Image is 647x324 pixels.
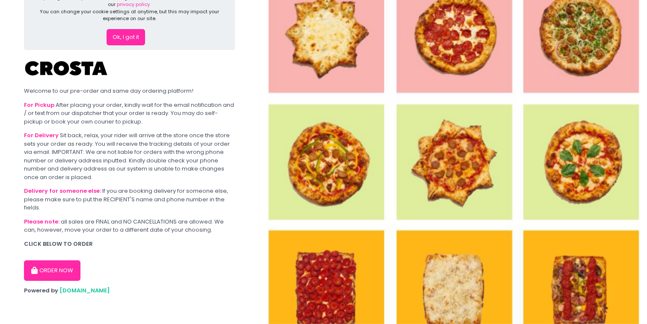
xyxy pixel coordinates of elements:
[24,187,101,195] b: Delivery for someone else:
[24,56,110,81] img: Crosta Pizzeria
[24,131,235,181] div: Sit back, relax, your rider will arrive at the store once the store sets your order as ready. You...
[107,29,145,45] button: Ok, I got it
[24,101,54,109] b: For Pickup
[24,286,235,295] div: Powered by
[24,218,235,234] div: all sales are FINAL and NO CANCELLATIONS are allowed. We can, however, move your order to a diffe...
[24,240,235,248] div: CLICK BELOW TO ORDER
[24,218,59,226] b: Please note:
[24,187,235,212] div: If you are booking delivery for someone else, please make sure to put the RECIPIENT'S name and ph...
[24,131,59,139] b: For Delivery
[59,286,110,295] a: [DOMAIN_NAME]
[24,260,80,281] button: ORDER NOW
[24,87,235,95] div: Welcome to our pre-order and same day ordering platform!
[117,1,151,8] a: privacy policy.
[24,101,235,126] div: After placing your order, kindly wait for the email notification and / or text from our dispatche...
